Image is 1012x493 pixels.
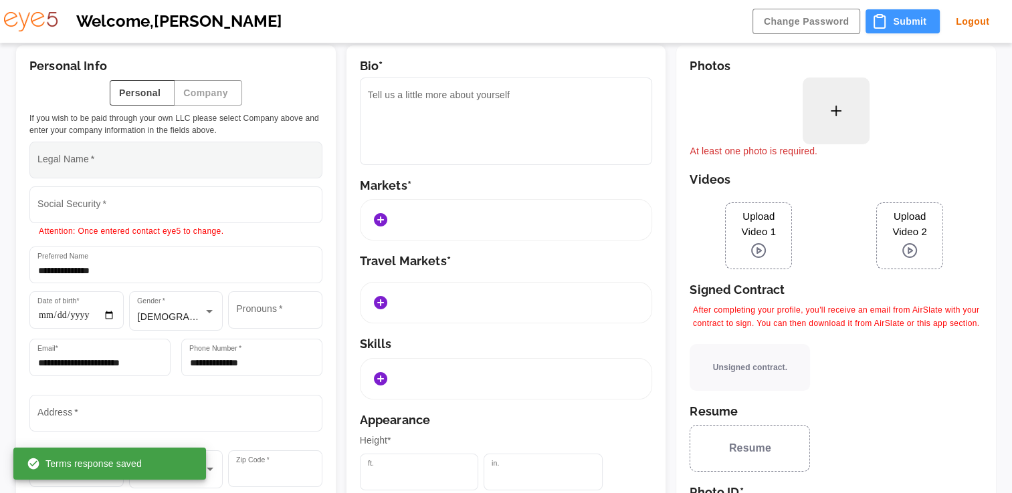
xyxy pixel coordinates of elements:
span: Resume [729,440,771,456]
button: Company [174,80,242,106]
span: Unsigned contract. [713,361,787,373]
label: in. [492,458,499,468]
img: eye5 [4,12,58,31]
button: Personal [110,80,175,106]
h6: Resume [690,404,983,419]
span: Upload Video 1 [732,209,785,239]
div: outlined button group [29,80,322,106]
button: Add Markets [367,206,394,233]
div: [DEMOGRAPHIC_DATA] [130,292,223,330]
p: Height* [360,434,653,448]
h6: Signed Contract [690,283,983,297]
h6: Appearance [360,413,653,428]
h5: Welcome, [PERSON_NAME] [76,12,734,31]
button: Logout [945,9,1000,34]
label: Gender [137,296,165,306]
label: Email* [37,343,58,353]
label: Zip Code [236,455,270,465]
span: After completing your profile, you'll receive an email from AirSlate with your contract to sign. ... [690,304,983,331]
label: ft. [368,458,374,468]
span: If you wish to be paid through your own LLC please select Company above and enter your company in... [29,112,322,136]
button: Add Skills [367,365,394,392]
button: Change Password [752,9,860,35]
h6: Videos [690,172,983,187]
label: Phone Number [189,343,241,353]
h6: Travel Markets* [360,254,653,269]
span: Upload Video 2 [884,209,936,239]
div: Terms response saved [27,452,142,476]
h6: Personal Info [29,59,322,73]
p: At least one photo is required. [690,144,983,159]
label: Date of birth* [37,296,80,306]
h6: Skills [360,337,653,351]
label: Preferred Name [37,251,88,261]
button: Add Markets [367,289,394,316]
span: Attention: Once entered contact eye5 to change. [39,226,223,236]
h6: Photos [690,59,983,73]
h6: Markets* [360,178,653,193]
button: Submit [866,9,940,34]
